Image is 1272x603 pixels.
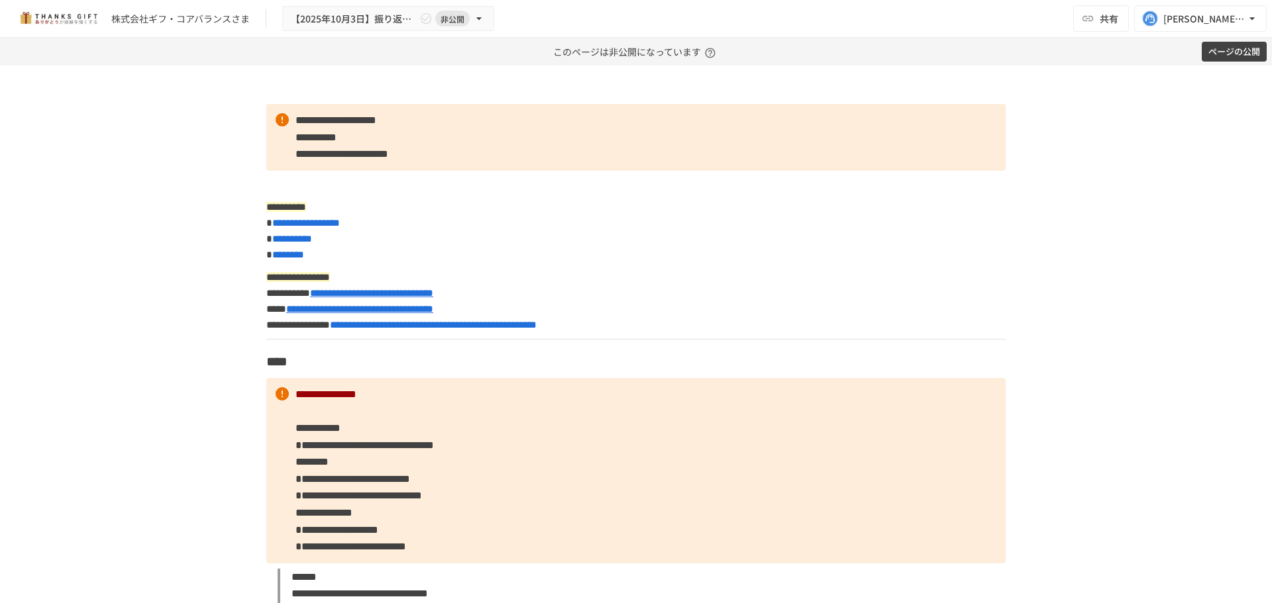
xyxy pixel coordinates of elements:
[111,12,250,26] div: 株式会社ギフ・コアバランスさま
[1134,5,1267,32] button: [PERSON_NAME][EMAIL_ADDRESS][DOMAIN_NAME]
[282,6,494,32] button: 【2025年10月3日】振り返りミーティング非公開
[435,12,470,26] span: 非公開
[1073,5,1129,32] button: 共有
[553,38,719,66] p: このページは非公開になっています
[291,11,417,27] span: 【2025年10月3日】振り返りミーティング
[1100,11,1118,26] span: 共有
[1202,42,1267,62] button: ページの公開
[1163,11,1245,27] div: [PERSON_NAME][EMAIL_ADDRESS][DOMAIN_NAME]
[16,8,101,29] img: mMP1OxWUAhQbsRWCurg7vIHe5HqDpP7qZo7fRoNLXQh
